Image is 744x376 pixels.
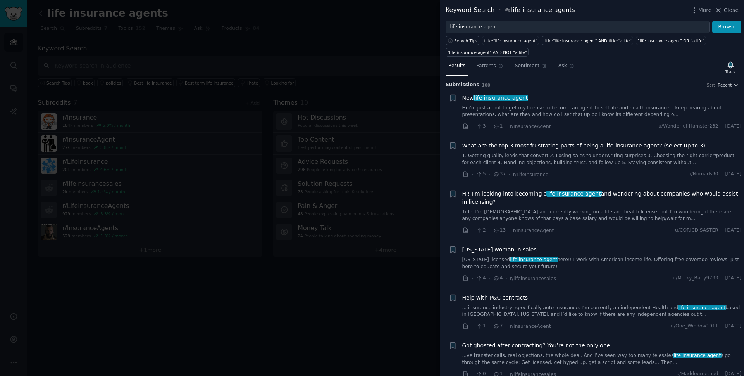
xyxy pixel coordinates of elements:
button: Track [723,59,739,76]
span: Submission s [446,81,479,88]
span: 4 [493,275,503,282]
a: ... insurance industry, specifically auto insurance. I’m currently an independent Health andlife ... [462,305,742,318]
button: Close [714,6,739,14]
span: · [721,227,723,234]
button: Browse [712,21,741,34]
a: Results [446,60,468,76]
div: "life insurance agent" OR "a life" [638,38,704,43]
span: life insurance agent [473,95,529,101]
span: · [489,170,490,178]
span: · [489,274,490,282]
div: "life insurance agent" AND NOT "a life" [448,50,527,55]
span: u/Nomads90 [688,171,718,178]
span: · [508,226,510,234]
span: · [472,122,473,130]
span: 1 [493,123,503,130]
span: Search Tips [454,38,478,43]
span: · [489,122,490,130]
span: r/InsuranceAgent [513,228,554,233]
span: Hi! I'm looking into becoming a and wondering about companies who would assist in licensing? [462,190,742,206]
button: Search Tips [446,36,479,45]
span: life insurance agent [510,257,558,262]
div: Sort [707,82,715,88]
span: New [462,94,528,102]
div: title:"life insurance agent" AND title:"a life" [544,38,632,43]
span: r/lifeinsurancesales [510,276,556,281]
a: Patterns [474,60,506,76]
div: Keyword Search life insurance agents [446,5,575,15]
span: [DATE] [725,323,741,330]
span: u/CORICDISASTER [675,227,718,234]
span: Ask [558,62,567,69]
a: Ask [556,60,578,76]
span: · [489,226,490,234]
span: [DATE] [725,123,741,130]
span: Close [724,6,739,14]
span: Recent [718,82,732,88]
span: · [472,170,473,178]
span: 2 [476,227,486,234]
a: Hi! I'm looking into becoming alife insurance agentand wondering about companies who would assist... [462,190,742,206]
a: What are the top 3 most frustrating parts of being a life-insurance agent? (select up to 3) [462,142,705,150]
span: · [506,322,507,330]
span: r/LifeInsurance [513,172,548,177]
a: Help with P&C contracts [462,294,528,302]
a: Got ghosted after contracting? You’re not the only one. [462,341,612,350]
span: 4 [476,275,486,282]
button: More [690,6,712,14]
div: title:"life insurance agent" [484,38,537,43]
span: · [721,323,723,330]
span: life insurance agent [546,191,602,197]
span: More [698,6,712,14]
span: u/One_Window1911 [671,323,718,330]
a: "life insurance agent" AND NOT "a life" [446,48,529,57]
a: title:"life insurance agent" AND title:"a life" [542,36,633,45]
a: Title. I'm [DEMOGRAPHIC_DATA] and currently working on a life and health license, but I'm wonderi... [462,209,742,222]
span: life insurance agent [678,305,726,310]
span: · [472,226,473,234]
input: Try a keyword related to your business [446,21,710,34]
span: · [472,274,473,282]
a: title:"life insurance agent" [482,36,539,45]
div: Track [725,69,736,75]
span: u/Wonderful-Hamster232 [658,123,718,130]
span: u/Murky_Baby9733 [673,275,718,282]
span: · [721,275,723,282]
span: · [472,322,473,330]
a: [US_STATE] licensedlife insurance agenthere!! I work with American income life. Offering free cov... [462,256,742,270]
span: Sentiment [515,62,539,69]
span: 13 [493,227,506,234]
span: life insurance agent [673,353,722,358]
span: · [489,322,490,330]
span: · [508,170,510,178]
span: [DATE] [725,171,741,178]
a: Hi i'm just about to get my license to become an agent to sell life and health insurance, i keep ... [462,105,742,118]
span: [DATE] [725,275,741,282]
span: 7 [493,323,503,330]
span: 5 [476,171,486,178]
span: · [721,123,723,130]
a: Newlife insurance agent [462,94,528,102]
span: 37 [493,171,506,178]
a: [US_STATE] woman in sales [462,246,537,254]
a: Sentiment [512,60,550,76]
span: r/InsuranceAgent [510,324,551,329]
span: 3 [476,123,486,130]
span: r/InsuranceAgent [510,124,551,129]
span: · [721,171,723,178]
a: 1. Getting quality leads that convert 2. Losing sales to underwriting surprises 3. Choosing the r... [462,152,742,166]
span: · [506,274,507,282]
span: [DATE] [725,227,741,234]
span: Patterns [476,62,496,69]
a: ...ve transfer calls, real objections, the whole deal. And I’ve seen way too many telesaleslife i... [462,352,742,366]
span: 1 [476,323,486,330]
span: · [506,122,507,130]
span: Results [448,62,465,69]
span: 100 [482,83,491,87]
a: "life insurance agent" OR "a life" [636,36,706,45]
span: in [497,7,501,14]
